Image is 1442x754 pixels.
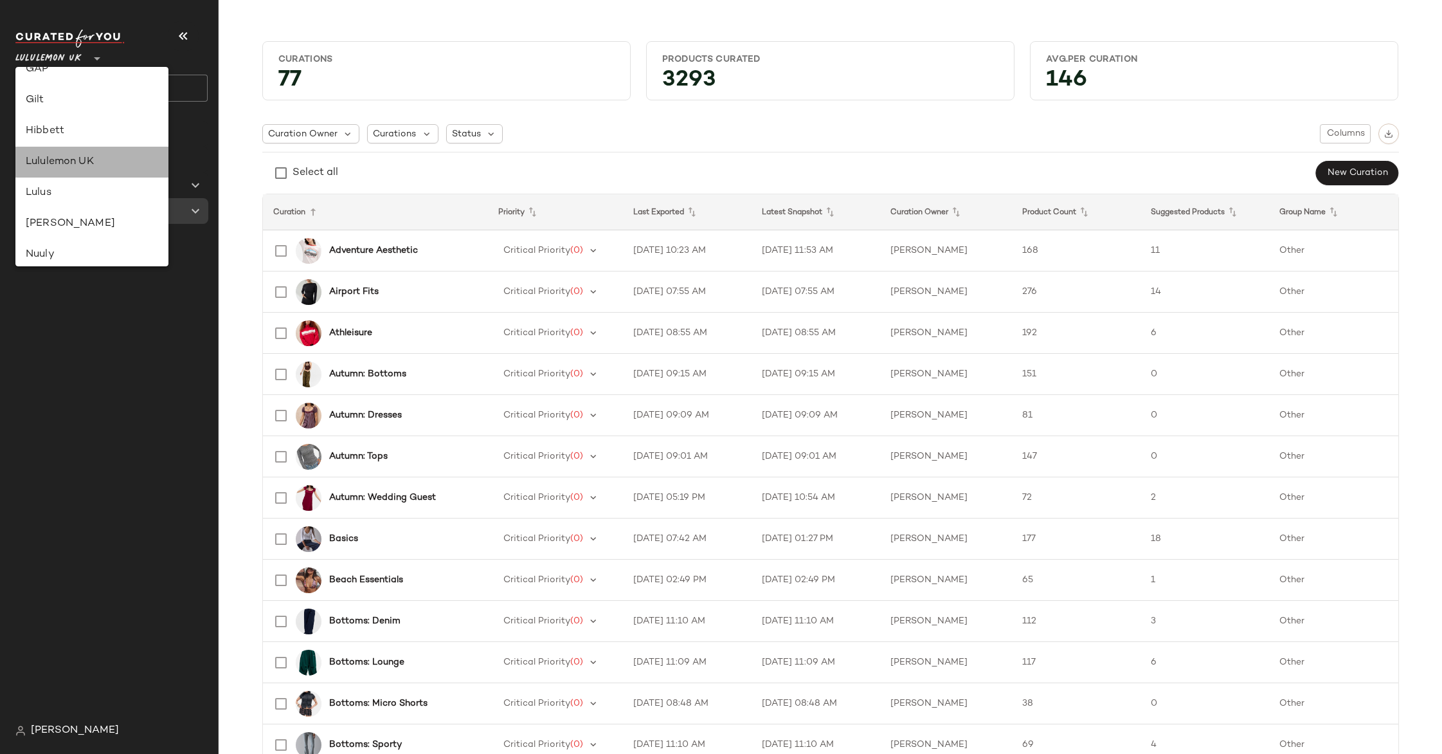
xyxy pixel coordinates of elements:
[1012,560,1140,601] td: 65
[293,165,338,181] div: Select all
[1140,601,1269,642] td: 3
[1269,230,1398,271] td: Other
[570,369,583,379] span: (0)
[1315,161,1398,185] button: New Curation
[263,194,488,230] th: Curation
[1012,395,1140,436] td: 81
[880,477,1013,519] td: [PERSON_NAME]
[1320,124,1370,143] button: Columns
[296,362,321,387] img: 0180382100726_036_a2
[880,230,1013,271] td: [PERSON_NAME]
[1012,194,1140,230] th: Product Count
[1326,129,1364,139] span: Columns
[1140,313,1269,354] td: 6
[296,279,321,305] img: 0148265640359_001_a2
[1046,53,1382,66] div: Avg.per Curation
[31,723,119,739] span: [PERSON_NAME]
[880,194,1013,230] th: Curation Owner
[268,71,625,95] div: 77
[623,230,752,271] td: [DATE] 10:23 AM
[752,271,880,313] td: [DATE] 07:55 AM
[752,683,880,724] td: [DATE] 08:48 AM
[570,575,583,585] span: (0)
[44,152,101,167] span: All Products
[329,491,436,504] b: Autumn: Wedding Guest
[296,609,321,634] img: 0122593371737_094_a2
[570,493,583,502] span: (0)
[1140,194,1269,230] th: Suggested Products
[1140,683,1269,724] td: 0
[503,369,570,379] span: Critical Priority
[21,127,33,140] img: svg%3e
[880,436,1013,477] td: [PERSON_NAME]
[623,477,752,519] td: [DATE] 05:19 PM
[329,656,404,669] b: Bottoms: Lounge
[570,699,583,708] span: (0)
[1140,642,1269,683] td: 6
[1269,560,1398,601] td: Other
[752,642,880,683] td: [DATE] 11:09 AM
[752,519,880,560] td: [DATE] 01:27 PM
[1036,71,1392,95] div: 146
[752,436,880,477] td: [DATE] 09:01 AM
[752,395,880,436] td: [DATE] 09:09 AM
[752,313,880,354] td: [DATE] 08:55 AM
[623,683,752,724] td: [DATE] 08:48 AM
[296,403,321,428] img: 0130613670024_020_a2
[662,53,998,66] div: Products Curated
[329,532,358,546] b: Basics
[15,30,125,48] img: cfy_white_logo.C9jOOHJF.svg
[1269,313,1398,354] td: Other
[1140,519,1269,560] td: 18
[880,519,1013,560] td: [PERSON_NAME]
[623,560,752,601] td: [DATE] 02:49 PM
[1140,395,1269,436] td: 0
[15,726,26,736] img: svg%3e
[1384,129,1393,138] img: svg%3e
[1012,642,1140,683] td: 117
[570,657,583,667] span: (0)
[329,285,379,299] b: Airport Fits
[880,683,1013,724] td: [PERSON_NAME]
[329,450,388,463] b: Autumn: Tops
[503,452,570,461] span: Critical Priority
[1269,194,1398,230] th: Group Name
[1140,436,1269,477] td: 0
[1012,519,1140,560] td: 177
[570,328,583,338] span: (0)
[41,127,92,142] span: Dashboard
[752,194,880,230] th: Latest Snapshot
[296,567,321,593] img: 0152972620001_020_m
[278,53,615,66] div: Curations
[296,691,321,717] img: 0125643730009_266_a2
[503,410,570,420] span: Critical Priority
[503,287,570,297] span: Critical Priority
[329,738,402,751] b: Bottoms: Sporty
[570,410,583,420] span: (0)
[503,699,570,708] span: Critical Priority
[296,650,321,676] img: 0123347820176_036_a2
[1269,271,1398,313] td: Other
[880,354,1013,395] td: [PERSON_NAME]
[44,178,128,193] span: Global Clipboards
[1140,560,1269,601] td: 1
[1012,230,1140,271] td: 168
[1012,354,1140,395] td: 151
[652,71,1009,95] div: 3293
[329,573,403,587] b: Beach Essentials
[503,616,570,626] span: Critical Priority
[329,614,401,628] b: Bottoms: Denim
[1140,271,1269,313] td: 14
[128,178,144,193] span: (0)
[570,452,583,461] span: (0)
[623,601,752,642] td: [DATE] 11:10 AM
[329,697,428,710] b: Bottoms: Micro Shorts
[880,642,1013,683] td: [PERSON_NAME]
[503,534,570,544] span: Critical Priority
[623,354,752,395] td: [DATE] 09:15 AM
[752,477,880,519] td: [DATE] 10:54 AM
[752,230,880,271] td: [DATE] 11:53 AM
[1012,313,1140,354] td: 192
[1012,601,1140,642] td: 112
[503,740,570,749] span: Critical Priority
